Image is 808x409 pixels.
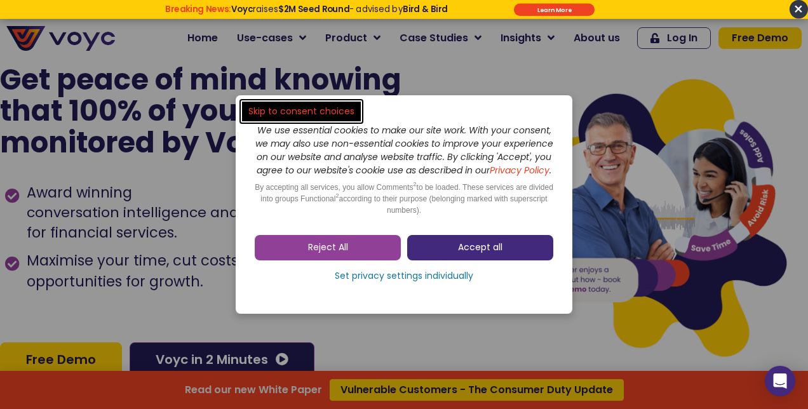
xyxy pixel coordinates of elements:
span: By accepting all services, you allow Comments to be loaded. These services are divided into group... [255,183,553,215]
sup: 2 [414,181,417,187]
i: We use essential cookies to make our site work. With your consent, we may also use non-essential ... [255,124,553,177]
span: Accept all [458,241,502,254]
a: Set privacy settings individually [255,267,553,286]
span: Phone [164,51,196,65]
span: Job title [164,103,207,117]
a: Reject All [255,235,401,260]
span: Reject All [308,241,348,254]
a: Privacy Policy [490,164,549,177]
a: Skip to consent choices [242,102,361,121]
a: Accept all [407,235,553,260]
span: Set privacy settings individually [335,270,473,283]
sup: 2 [335,192,339,199]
